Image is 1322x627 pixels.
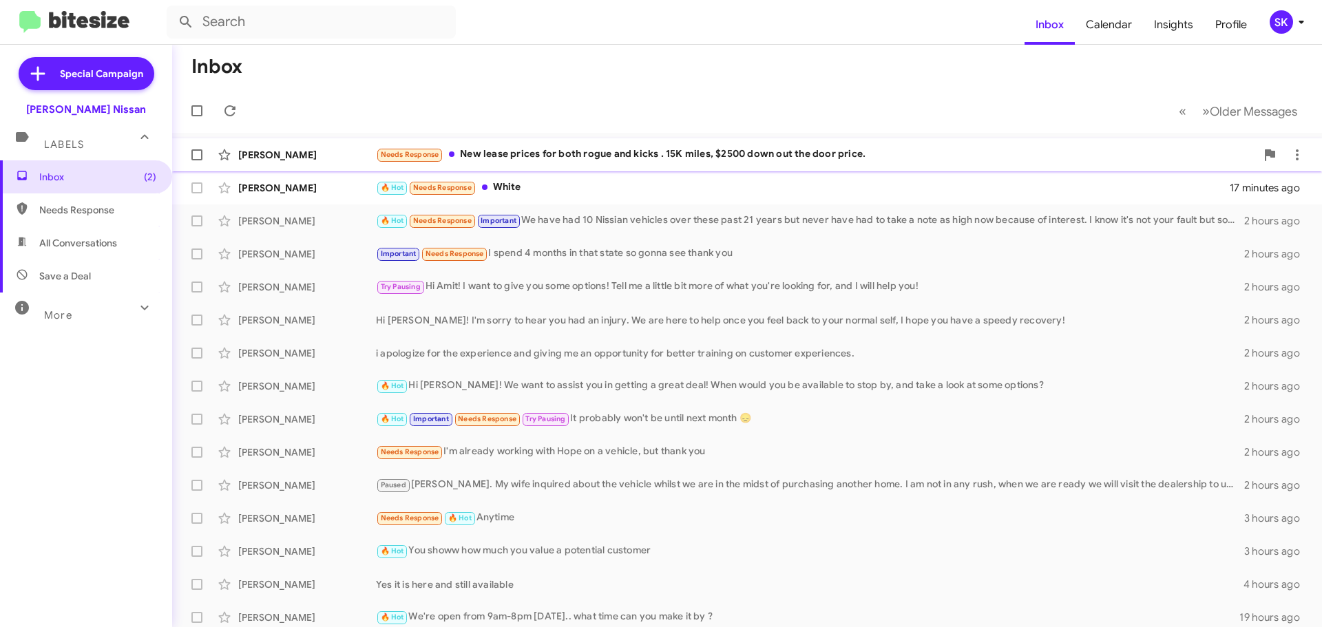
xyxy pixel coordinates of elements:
div: [PERSON_NAME] [238,346,376,360]
a: Insights [1143,5,1204,45]
div: [PERSON_NAME] [238,511,376,525]
span: 🔥 Hot [381,216,404,225]
div: I'm already working with Hope on a vehicle, but thank you [376,444,1244,460]
div: 2 hours ago [1244,313,1311,327]
div: 17 minutes ago [1230,181,1311,195]
div: Anytime [376,510,1244,526]
span: (2) [144,170,156,184]
button: Previous [1171,97,1195,125]
div: Hi Amit! I want to give you some options! Tell me a little bit more of what you're looking for, a... [376,279,1244,295]
span: Needs Response [426,249,484,258]
div: [PERSON_NAME] [238,478,376,492]
div: 3 hours ago [1244,544,1311,558]
a: Special Campaign [19,57,154,90]
span: 🔥 Hot [381,414,404,423]
span: Try Pausing [381,282,421,291]
span: Labels [44,138,84,151]
span: 🔥 Hot [381,183,404,192]
span: More [44,309,72,321]
div: Hi [PERSON_NAME]! I'm sorry to hear you had an injury. We are here to help once you feel back to ... [376,313,1244,327]
div: 2 hours ago [1244,379,1311,393]
div: [PERSON_NAME] [238,610,376,624]
div: [PERSON_NAME] [238,148,376,162]
div: 3 hours ago [1244,511,1311,525]
div: i apologize for the experience and giving me an opportunity for better training on customer exper... [376,346,1244,360]
div: 4 hours ago [1244,577,1311,591]
span: Important [381,249,417,258]
input: Search [167,6,456,39]
span: All Conversations [39,236,117,250]
div: 19 hours ago [1239,610,1311,624]
nav: Page navigation example [1171,97,1305,125]
span: Needs Response [413,216,472,225]
span: Needs Response [381,150,439,159]
div: [PERSON_NAME] [238,577,376,591]
div: White [376,180,1230,195]
span: Paused [381,480,406,489]
div: [PERSON_NAME] [238,445,376,459]
button: Next [1194,97,1305,125]
div: [PERSON_NAME] [238,379,376,393]
div: 2 hours ago [1244,478,1311,492]
div: 2 hours ago [1244,280,1311,294]
div: [PERSON_NAME] [238,181,376,195]
div: [PERSON_NAME] [238,214,376,228]
div: [PERSON_NAME] Nissan [26,103,146,116]
a: Inbox [1025,5,1075,45]
div: [PERSON_NAME] [238,412,376,426]
div: Hi [PERSON_NAME]! We want to assist you in getting a great deal! When would you be available to s... [376,378,1244,394]
a: Profile [1204,5,1258,45]
span: Try Pausing [525,414,565,423]
a: Calendar [1075,5,1143,45]
span: « [1179,103,1186,120]
div: [PERSON_NAME] [238,247,376,261]
div: You showw how much you value a potential customer [376,543,1244,559]
div: 2 hours ago [1244,445,1311,459]
div: We have had 10 Nissian vehicles over these past 21 years but never have had to take a note as hig... [376,213,1244,229]
button: SK [1258,10,1307,34]
h1: Inbox [191,56,242,78]
div: SK [1270,10,1293,34]
div: [PERSON_NAME] [238,313,376,327]
span: Important [481,216,516,225]
span: Needs Response [381,513,439,522]
span: » [1202,103,1210,120]
span: Needs Response [381,447,439,456]
div: Yes it is here and still available [376,577,1244,591]
span: 🔥 Hot [381,613,404,621]
span: 🔥 Hot [381,381,404,390]
div: It probably won't be until next month 😞 [376,411,1244,427]
span: Older Messages [1210,104,1297,119]
div: [PERSON_NAME] [238,280,376,294]
span: Save a Deal [39,269,91,283]
span: Important [413,414,449,423]
div: 2 hours ago [1244,247,1311,261]
span: Needs Response [39,203,156,217]
div: New lease prices for both rogue and kicks . 15K miles, $2500 down out the door price. [376,147,1256,162]
div: [PERSON_NAME] [238,544,376,558]
div: 2 hours ago [1244,214,1311,228]
span: 🔥 Hot [448,513,472,522]
div: 2 hours ago [1244,412,1311,426]
span: Needs Response [413,183,472,192]
span: Special Campaign [60,67,143,81]
div: 2 hours ago [1244,346,1311,360]
span: 🔥 Hot [381,546,404,555]
span: Needs Response [458,414,516,423]
div: I spend 4 months in that state so gonna see thank you [376,246,1244,262]
div: [PERSON_NAME]. My wife inquired about the vehicle whilst we are in the midst of purchasing anothe... [376,477,1244,493]
div: We're open from 9am-8pm [DATE].. what time can you make it by ? [376,609,1239,625]
span: Inbox [39,170,156,184]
